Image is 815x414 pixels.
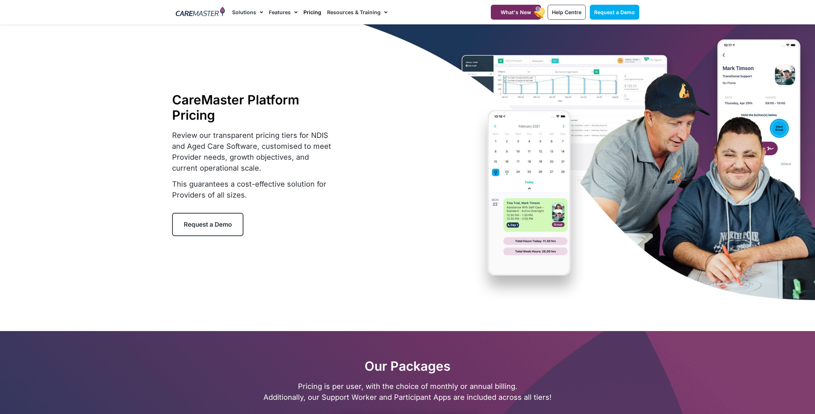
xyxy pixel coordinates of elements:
span: Help Centre [552,9,581,15]
img: CareMaster Logo [176,7,225,18]
h1: CareMaster Platform Pricing [172,92,336,123]
h2: Our Packages [172,358,643,374]
p: This guarantees a cost-effective solution for Providers of all sizes. [172,179,336,200]
a: Request a Demo [172,213,243,236]
a: Help Centre [548,5,586,20]
a: What's New [491,5,541,20]
a: Request a Demo [590,5,639,20]
p: Pricing is per user, with the choice of monthly or annual billing. Additionally, our Support Work... [172,381,643,403]
p: Review our transparent pricing tiers for NDIS and Aged Care Software, customised to meet Provider... [172,130,336,174]
span: What's New [501,9,531,15]
span: Request a Demo [184,221,232,228]
span: Request a Demo [594,9,635,15]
